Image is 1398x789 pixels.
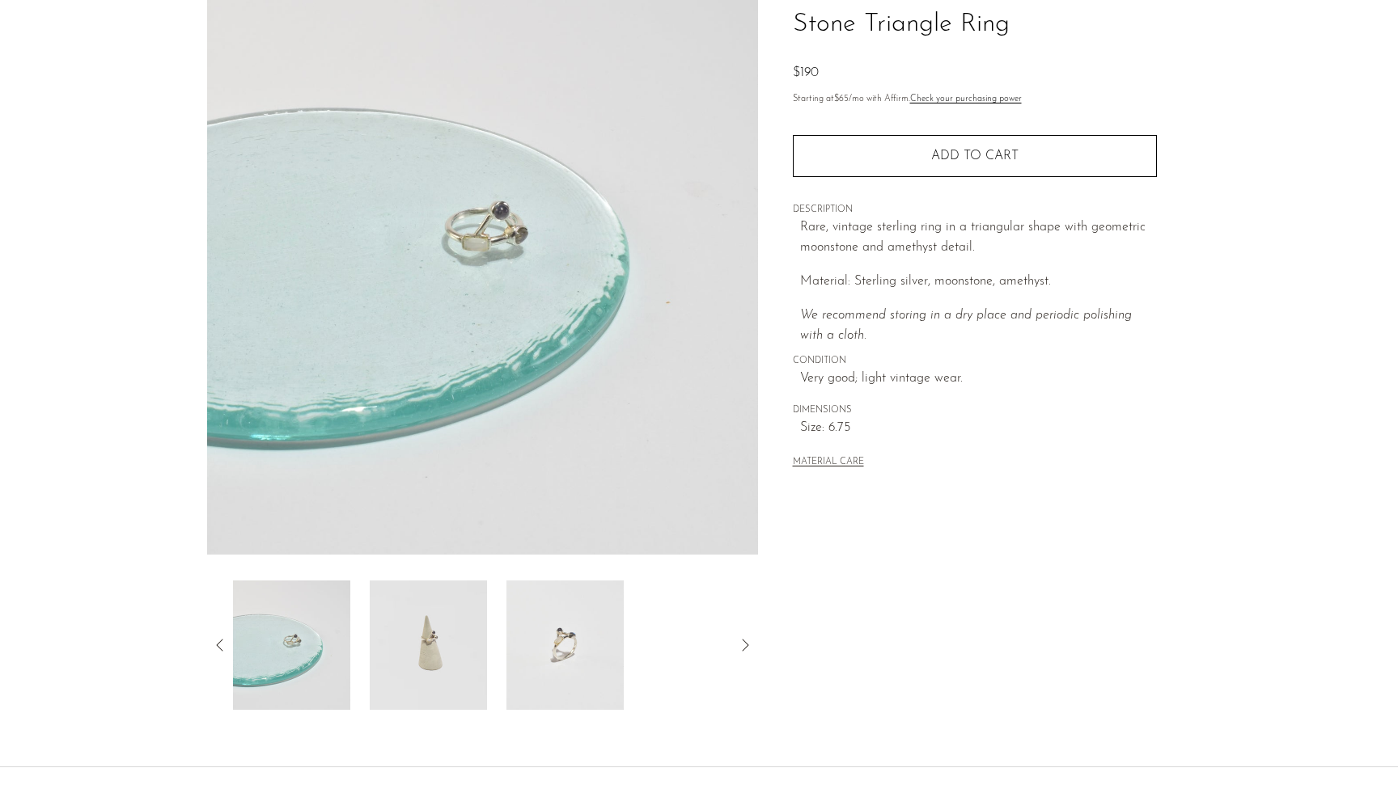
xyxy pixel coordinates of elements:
[800,418,1157,439] span: Size: 6.75
[506,580,624,710] img: Stone Triangle Ring
[793,457,864,469] button: MATERIAL CARE
[800,369,1157,390] span: Very good; light vintage wear.
[910,95,1022,103] a: Check your purchasing power - Learn more about Affirm Financing (opens in modal)
[931,150,1019,162] span: Add to cart
[800,217,1157,259] p: Rare, vintage sterling ring in a triangular shape with geometric moonstone and amethyst detail.
[793,92,1157,107] p: Starting at /mo with Affirm.
[800,309,1132,343] em: We recommend storing in a dry place and periodic polishing with a cloth.
[793,203,1157,217] span: DESCRIPTION
[793,66,819,79] span: $190
[793,403,1157,418] span: DIMENSIONS
[370,580,487,710] img: Stone Triangle Ring
[233,580,350,710] img: Stone Triangle Ring
[834,95,849,103] span: $65
[793,354,1157,369] span: CONDITION
[793,4,1157,45] h1: Stone Triangle Ring
[800,272,1157,293] p: Material: Sterling silver, moonstone, amethyst.
[793,135,1157,177] button: Add to cart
